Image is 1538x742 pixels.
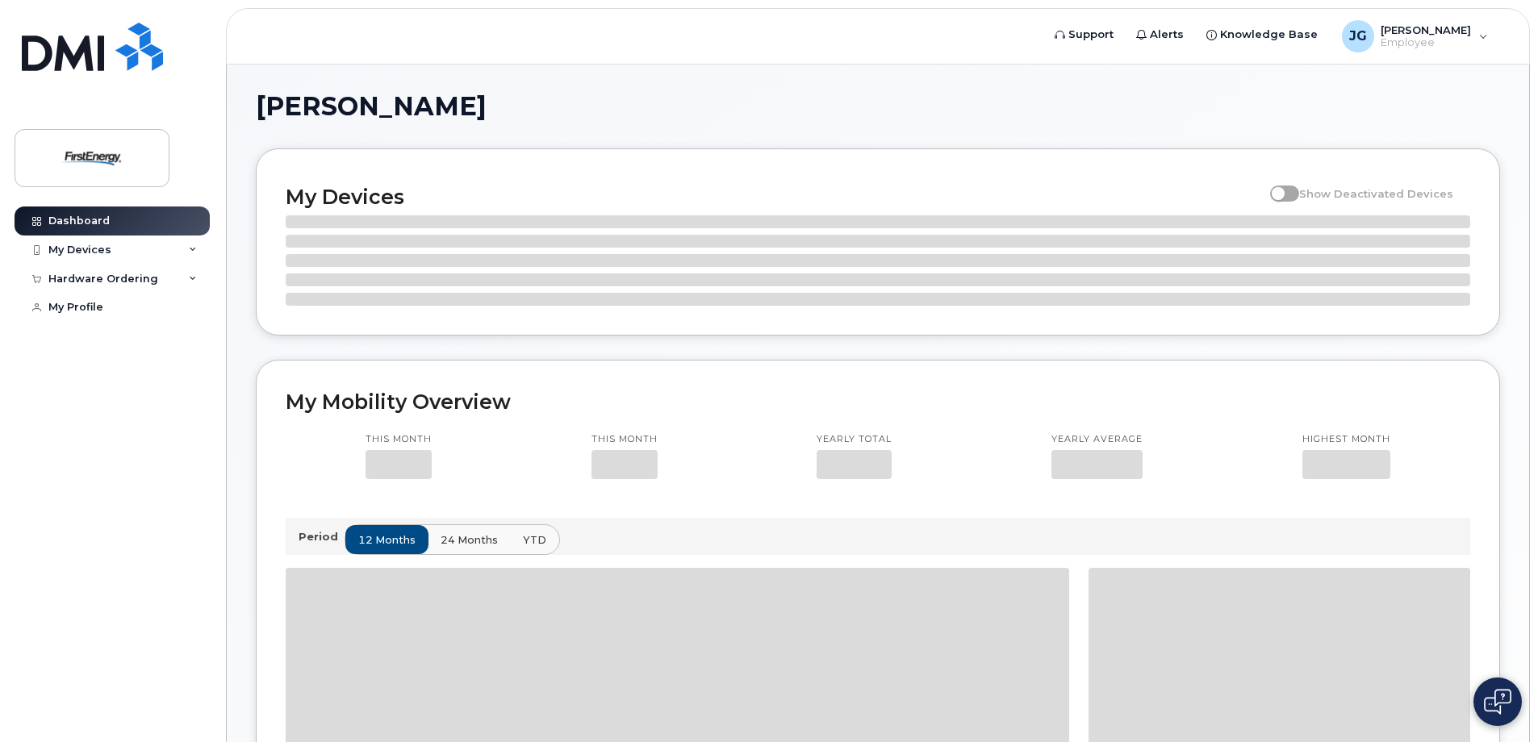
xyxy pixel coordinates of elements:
[817,433,892,446] p: Yearly total
[1302,433,1390,446] p: Highest month
[1051,433,1143,446] p: Yearly average
[441,532,498,548] span: 24 months
[1484,689,1511,715] img: Open chat
[286,390,1470,414] h2: My Mobility Overview
[1270,178,1283,191] input: Show Deactivated Devices
[299,529,345,544] p: Period
[1299,187,1453,200] span: Show Deactivated Devices
[286,185,1262,209] h2: My Devices
[256,94,487,119] span: [PERSON_NAME]
[591,433,658,446] p: This month
[523,532,546,548] span: YTD
[366,433,432,446] p: This month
